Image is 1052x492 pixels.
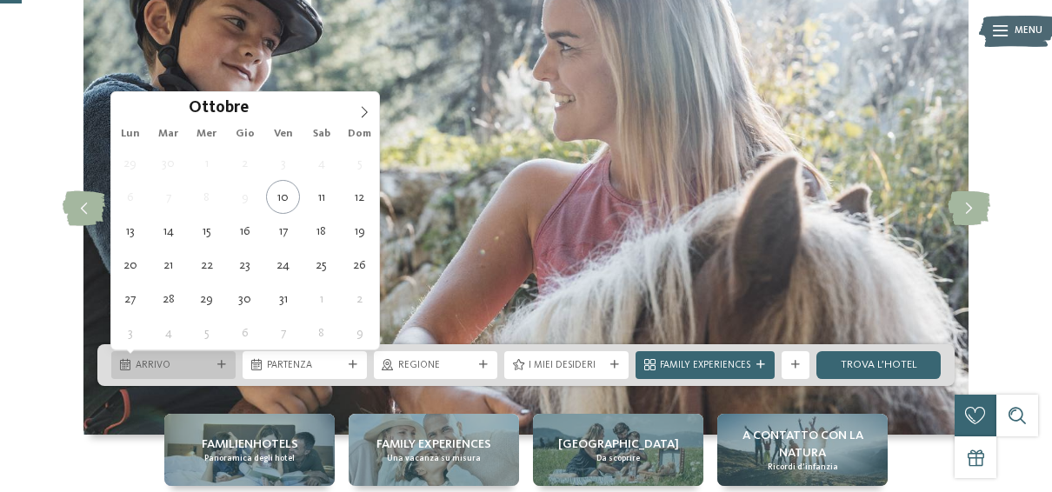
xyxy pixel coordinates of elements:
[398,359,474,373] span: Regione
[249,98,306,116] input: Year
[660,359,750,373] span: Family Experiences
[816,351,941,379] a: trova l’hotel
[202,435,298,453] span: Familienhotels
[529,359,604,373] span: I miei desideri
[266,282,300,316] span: Ottobre 31, 2025
[267,359,343,373] span: Partenza
[190,180,223,214] span: Ottobre 8, 2025
[190,146,223,180] span: Ottobre 1, 2025
[190,214,223,248] span: Ottobre 15, 2025
[304,180,338,214] span: Ottobre 11, 2025
[343,248,376,282] span: Ottobre 26, 2025
[164,414,335,486] a: Family hotel in Trentino Alto Adige: la vacanza ideale per grandi e piccini Familienhotels Panora...
[113,316,147,349] span: Novembre 3, 2025
[343,146,376,180] span: Ottobre 5, 2025
[151,316,185,349] span: Novembre 4, 2025
[304,214,338,248] span: Ottobre 18, 2025
[204,453,295,464] span: Panoramica degli hotel
[113,282,147,316] span: Ottobre 27, 2025
[226,129,264,140] span: Gio
[228,146,262,180] span: Ottobre 2, 2025
[266,248,300,282] span: Ottobre 24, 2025
[113,214,147,248] span: Ottobre 13, 2025
[266,146,300,180] span: Ottobre 3, 2025
[111,129,150,140] span: Lun
[150,129,188,140] span: Mar
[151,146,185,180] span: Settembre 30, 2025
[151,180,185,214] span: Ottobre 7, 2025
[533,414,703,486] a: Family hotel in Trentino Alto Adige: la vacanza ideale per grandi e piccini [GEOGRAPHIC_DATA] Da ...
[376,435,491,453] span: Family experiences
[341,129,379,140] span: Dom
[717,414,888,486] a: Family hotel in Trentino Alto Adige: la vacanza ideale per grandi e piccini A contatto con la nat...
[343,180,376,214] span: Ottobre 12, 2025
[343,316,376,349] span: Novembre 9, 2025
[768,462,838,473] span: Ricordi d’infanzia
[190,316,223,349] span: Novembre 5, 2025
[228,180,262,214] span: Ottobre 9, 2025
[304,282,338,316] span: Novembre 1, 2025
[343,282,376,316] span: Novembre 2, 2025
[189,101,249,117] span: Ottobre
[190,282,223,316] span: Ottobre 29, 2025
[136,359,211,373] span: Arrivo
[349,414,519,486] a: Family hotel in Trentino Alto Adige: la vacanza ideale per grandi e piccini Family experiences Un...
[113,180,147,214] span: Ottobre 6, 2025
[228,214,262,248] span: Ottobre 16, 2025
[151,248,185,282] span: Ottobre 21, 2025
[113,146,147,180] span: Settembre 29, 2025
[303,129,341,140] span: Sab
[228,248,262,282] span: Ottobre 23, 2025
[304,316,338,349] span: Novembre 8, 2025
[343,214,376,248] span: Ottobre 19, 2025
[228,316,262,349] span: Novembre 6, 2025
[188,129,226,140] span: Mer
[596,453,640,464] span: Da scoprire
[190,248,223,282] span: Ottobre 22, 2025
[266,316,300,349] span: Novembre 7, 2025
[304,248,338,282] span: Ottobre 25, 2025
[266,214,300,248] span: Ottobre 17, 2025
[304,146,338,180] span: Ottobre 4, 2025
[151,282,185,316] span: Ottobre 28, 2025
[558,435,679,453] span: [GEOGRAPHIC_DATA]
[228,282,262,316] span: Ottobre 30, 2025
[113,248,147,282] span: Ottobre 20, 2025
[387,453,481,464] span: Una vacanza su misura
[266,180,300,214] span: Ottobre 10, 2025
[724,427,881,462] span: A contatto con la natura
[264,129,303,140] span: Ven
[151,214,185,248] span: Ottobre 14, 2025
